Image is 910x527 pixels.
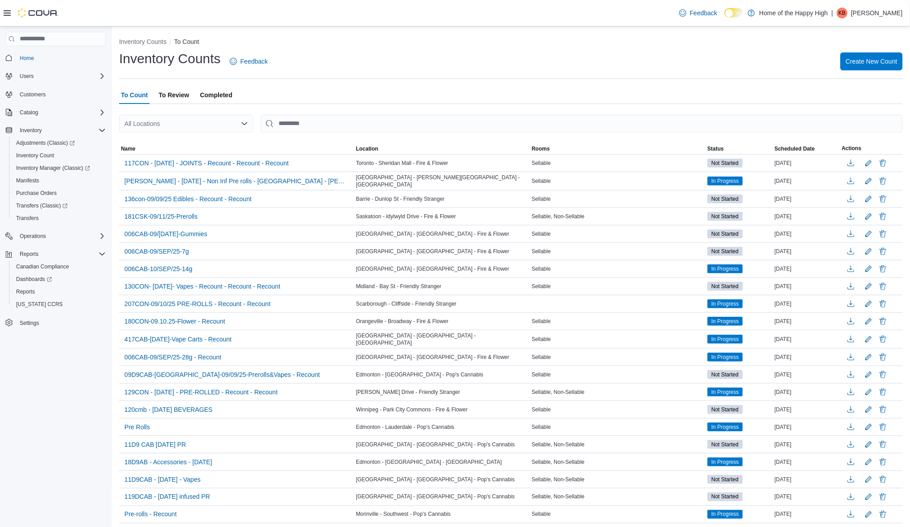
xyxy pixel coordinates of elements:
button: Edit count details [863,245,874,258]
span: Completed [200,86,232,104]
div: [DATE] [773,246,840,257]
span: Transfers (Classic) [13,200,106,211]
span: In Progress [708,423,743,432]
div: Sellable [530,369,706,380]
span: Home [20,55,34,62]
span: [GEOGRAPHIC_DATA] - [GEOGRAPHIC_DATA] - Pop's Cannabis [356,476,515,483]
span: 006CAB-09/SEP/25-28g - Recount [124,353,221,362]
span: In Progress [708,317,743,326]
span: Status [708,145,724,152]
button: Scheduled Date [773,143,840,154]
button: Inventory [2,124,109,137]
span: In Progress [708,353,743,362]
span: Adjustments (Classic) [16,139,75,147]
button: Edit count details [863,297,874,311]
a: [US_STATE] CCRS [13,299,66,310]
a: Adjustments (Classic) [13,138,78,148]
button: 18D9AB - Accessories - [DATE] [121,455,216,469]
button: Edit count details [863,315,874,328]
span: In Progress [712,458,739,466]
button: Delete [878,422,889,432]
span: In Progress [708,388,743,397]
a: Dashboards [9,273,109,285]
span: 006CAB-09/[DATE]-Gummies [124,229,207,238]
button: Delete [878,457,889,467]
span: 11D9CAB - [DATE] - Vapes [124,475,201,484]
input: Dark Mode [725,8,743,17]
div: Sellable [530,176,706,186]
span: [GEOGRAPHIC_DATA] - [PERSON_NAME][GEOGRAPHIC_DATA] - [GEOGRAPHIC_DATA] [356,174,528,188]
button: [PERSON_NAME] - [DATE] - Non Inf Pre rolls - [GEOGRAPHIC_DATA] - [PERSON_NAME][GEOGRAPHIC_DATA] -... [121,174,352,188]
span: KB [839,8,846,18]
button: Edit count details [863,262,874,276]
span: 181CSK-09/11/25-Prerolls [124,212,197,221]
button: Delete [878,316,889,327]
span: Reports [20,251,39,258]
button: Delete [878,211,889,222]
button: 119DCAB - [DATE] infused PR [121,490,214,504]
button: Edit count details [863,333,874,346]
p: [PERSON_NAME] [851,8,903,18]
span: 09D9CAB-[GEOGRAPHIC_DATA]-09/09/25-Prerolls&Vapes - Recount [124,370,320,379]
input: This is a search bar. After typing your query, hit enter to filter the results lower in the page. [261,115,903,133]
button: Catalog [16,107,42,118]
span: To Count [121,86,148,104]
span: 11D9 CAB [DATE] PR [124,440,186,449]
button: Transfers [9,212,109,225]
a: Transfers (Classic) [9,199,109,212]
button: Delete [878,334,889,345]
span: In Progress [712,265,739,273]
span: 130CON- [DATE]- Vapes - Recount - Recount - Recount [124,282,280,291]
div: [DATE] [773,439,840,450]
button: Users [16,71,37,82]
span: Reports [16,249,106,259]
a: Adjustments (Classic) [9,137,109,149]
span: Manifests [16,177,39,184]
span: In Progress [712,510,739,518]
span: [US_STATE] CCRS [16,301,63,308]
span: In Progress [712,335,739,343]
a: Inventory Manager (Classic) [9,162,109,174]
span: Inventory Manager (Classic) [13,163,106,173]
button: Edit count details [863,438,874,451]
span: Edmonton - Lauderdale - Pop's Cannabis [356,423,455,431]
div: Sellable [530,334,706,345]
h1: Inventory Counts [119,50,221,68]
button: 129CON - [DATE] - PRE-ROLLED - Recount - Recount [121,385,281,399]
span: Not Started [708,370,743,379]
span: Settings [20,320,39,327]
div: [DATE] [773,352,840,363]
span: [PERSON_NAME] Drive - Friendly Stranger [356,389,460,396]
span: Transfers (Classic) [16,202,68,209]
div: [DATE] [773,334,840,345]
div: [DATE] [773,474,840,485]
span: [GEOGRAPHIC_DATA] - [GEOGRAPHIC_DATA] - Fire & Flower [356,230,510,238]
div: [DATE] [773,298,840,309]
button: Pre Rolls [121,420,154,434]
button: Delete [878,298,889,309]
button: Delete [878,352,889,363]
span: Manifests [13,175,106,186]
span: To Review [159,86,189,104]
span: Not Started [708,229,743,238]
div: Sellable [530,509,706,520]
span: Not Started [712,195,739,203]
span: Catalog [20,109,38,116]
a: Dashboards [13,274,56,285]
span: Edmonton - [GEOGRAPHIC_DATA] - [GEOGRAPHIC_DATA] [356,458,502,466]
a: Manifests [13,175,43,186]
div: [DATE] [773,404,840,415]
a: Home [16,53,38,64]
span: Scarborough - Cliffside - Friendly Stranger [356,300,457,307]
button: Delete [878,492,889,502]
span: Name [121,145,136,152]
p: Home of the Happy High [760,8,828,18]
button: 09D9CAB-[GEOGRAPHIC_DATA]-09/09/25-Prerolls&Vapes - Recount [121,368,324,381]
div: [DATE] [773,211,840,222]
button: Edit count details [863,350,874,364]
span: Pre-rolls - Recount [124,510,177,519]
span: Not Started [712,406,739,414]
div: Sellable [530,281,706,292]
span: 136con-09/09/25 Edibles - Recount - Recount [124,194,252,203]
